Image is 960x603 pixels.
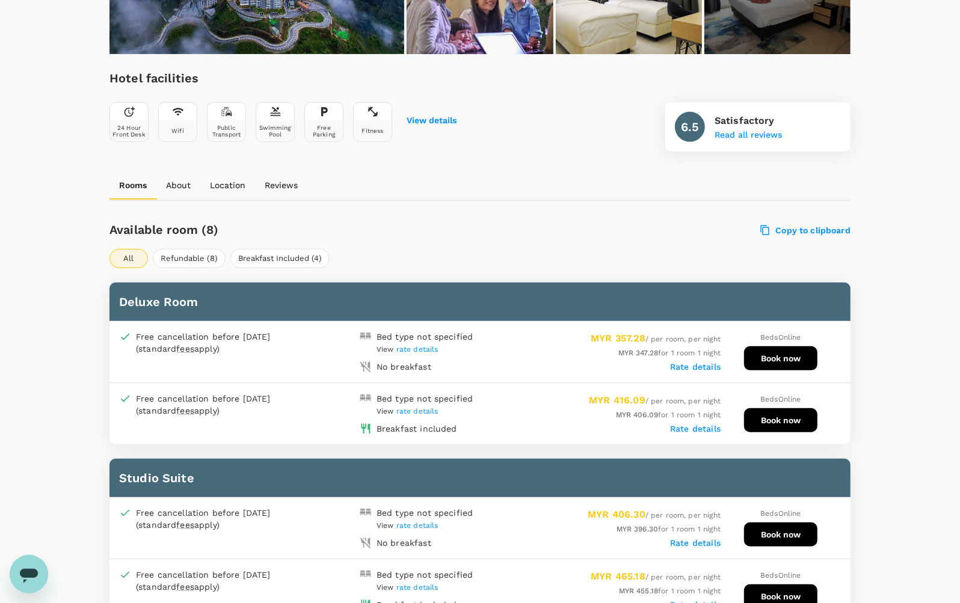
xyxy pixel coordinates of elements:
img: double-bed-icon [360,331,372,343]
span: BedsOnline [760,333,801,341]
span: rate details [396,521,438,530]
div: 24 Hour Front Desk [112,124,146,138]
button: Breakfast Included (4) [230,249,330,268]
img: double-bed-icon [360,507,372,519]
span: BedsOnline [760,571,801,580]
span: for 1 room 1 night [618,349,721,357]
h6: Studio Suite [119,468,841,488]
div: Public Transport [210,124,243,138]
span: MYR 465.18 [591,571,645,582]
h6: Deluxe Room [119,292,841,311]
span: / per room, per night [589,397,721,405]
label: Rate details [670,362,721,372]
span: MYR 357.28 [591,332,645,344]
span: BedsOnline [760,395,801,403]
button: Read all reviews [715,130,782,140]
span: View [377,345,438,354]
p: Location [210,179,245,191]
div: Free cancellation before [DATE] (standard apply) [136,569,298,593]
span: / per room, per night [591,573,721,581]
div: Free cancellation before [DATE] (standard apply) [136,507,298,531]
p: About [166,179,191,191]
span: BedsOnline [760,509,801,518]
span: View [377,521,438,530]
h6: Available room (8) [109,220,540,239]
div: No breakfast [377,537,431,549]
h6: 6.5 [681,117,699,136]
img: double-bed-icon [360,393,372,405]
span: for 1 room 1 night [617,525,721,533]
span: for 1 room 1 night [616,411,721,419]
div: Breakfast included [377,423,457,435]
p: Satisfactory [715,114,782,128]
span: / per room, per night [588,511,721,519]
div: Swimming Pool [259,124,292,138]
div: Bed type not specified [377,569,473,581]
label: Rate details [670,538,721,548]
div: Free cancellation before [DATE] (standard apply) [136,393,298,417]
button: All [109,249,148,268]
span: fees [176,520,194,530]
span: fees [176,582,194,592]
div: Free cancellation before [DATE] (standard apply) [136,331,298,355]
span: MYR 455.18 [619,587,659,595]
h6: Hotel facilities [109,69,457,88]
img: double-bed-icon [360,569,372,581]
span: View [377,583,438,592]
iframe: Button to launch messaging window [10,555,48,593]
span: View [377,407,438,415]
span: for 1 room 1 night [619,587,721,595]
div: Bed type not specified [377,331,473,343]
div: Wifi [171,127,184,134]
span: rate details [396,345,438,354]
div: Fitness [362,127,383,134]
p: Reviews [265,179,298,191]
span: MYR 396.30 [617,525,659,533]
button: Book now [744,522,817,546]
span: MYR 406.30 [588,509,645,520]
label: Rate details [670,424,721,433]
button: Book now [744,408,817,432]
span: MYR 416.09 [589,394,645,406]
div: Bed type not specified [377,507,473,519]
button: Book now [744,346,817,370]
button: Refundable (8) [153,249,226,268]
span: MYR 406.09 [616,411,659,419]
span: rate details [396,583,438,592]
button: View details [407,116,457,126]
span: fees [176,406,194,415]
p: Rooms [119,179,147,191]
div: No breakfast [377,361,431,373]
label: Copy to clipboard [761,225,851,236]
span: / per room, per night [591,335,721,343]
div: Free Parking [307,124,340,138]
span: MYR 347.28 [618,349,659,357]
span: fees [176,344,194,354]
div: Bed type not specified [377,393,473,405]
span: rate details [396,407,438,415]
